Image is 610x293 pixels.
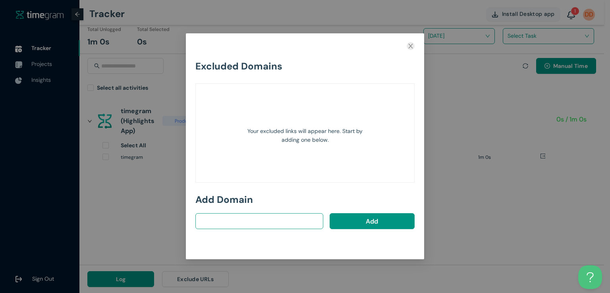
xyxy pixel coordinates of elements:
[403,33,424,64] button: Close
[578,265,602,289] iframe: Toggle Customer Support
[245,127,365,144] span: Your excluded links will appear here. Start by adding one below.
[366,216,378,226] span: Add
[195,192,415,207] h1: Add Domain
[330,214,415,229] button: Add
[407,43,414,49] span: close
[195,59,415,74] h1: Excluded Domains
